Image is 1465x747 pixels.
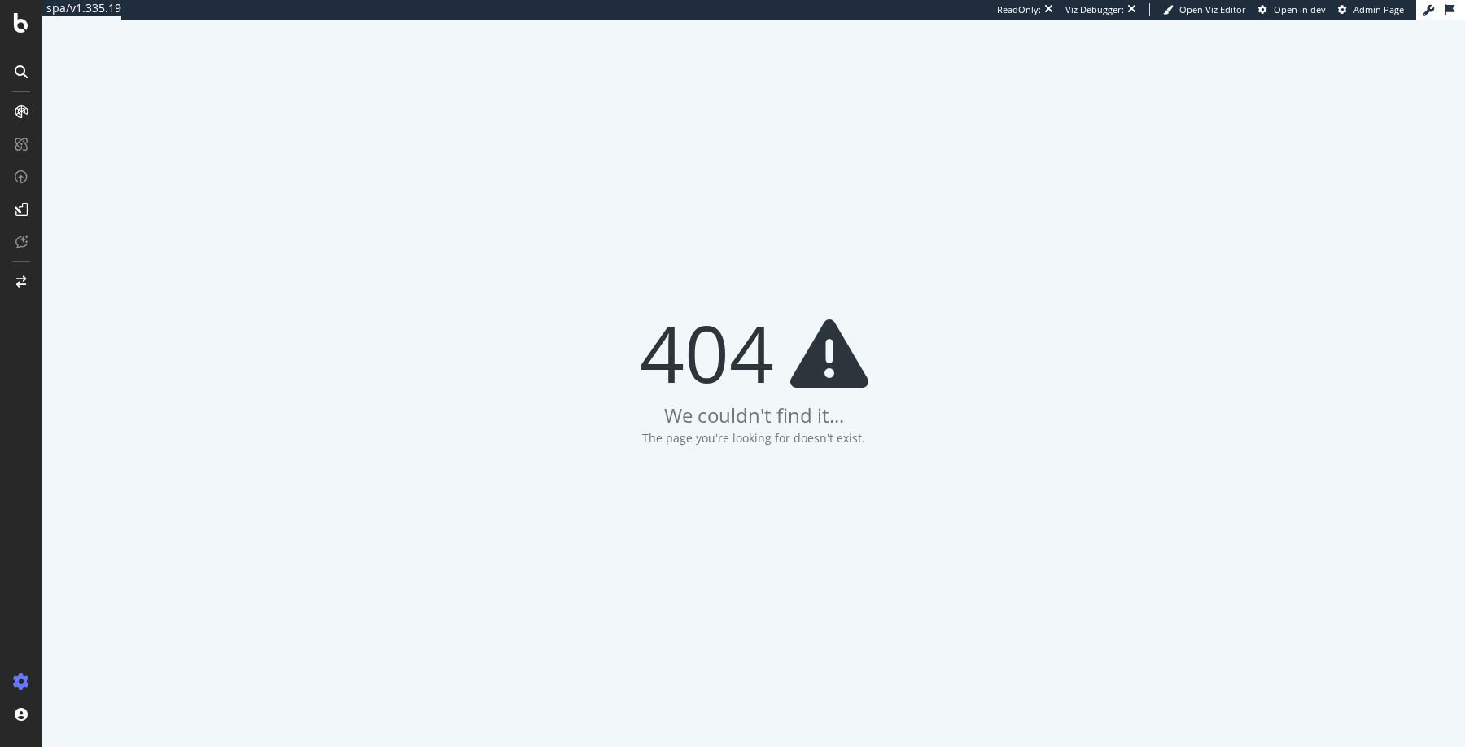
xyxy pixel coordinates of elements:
[997,3,1041,16] div: ReadOnly:
[1065,3,1124,16] div: Viz Debugger:
[1179,3,1246,15] span: Open Viz Editor
[1274,3,1326,15] span: Open in dev
[1353,3,1404,15] span: Admin Page
[664,402,844,429] div: We couldn't find it...
[1338,3,1404,16] a: Admin Page
[642,430,865,446] div: The page you're looking for doesn't exist.
[1258,3,1326,16] a: Open in dev
[640,312,868,393] div: 404
[1163,3,1246,16] a: Open Viz Editor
